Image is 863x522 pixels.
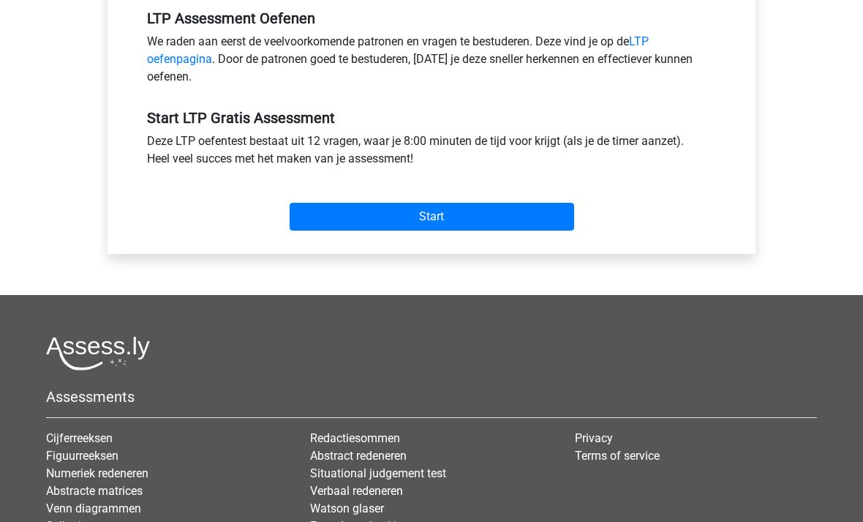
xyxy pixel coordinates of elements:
[310,485,403,499] a: Verbaal redeneren
[575,450,660,463] a: Terms of service
[575,432,613,446] a: Privacy
[46,337,150,371] img: Assessly logo
[147,10,716,28] h5: LTP Assessment Oefenen
[310,502,384,516] a: Watson glaser
[147,110,716,127] h5: Start LTP Gratis Assessment
[46,467,148,481] a: Numeriek redeneren
[310,467,446,481] a: Situational judgement test
[46,485,143,499] a: Abstracte matrices
[290,204,574,231] input: Start
[46,389,817,406] h5: Assessments
[46,450,118,463] a: Figuurreeksen
[136,133,727,174] div: Deze LTP oefentest bestaat uit 12 vragen, waar je 8:00 minuten de tijd voor krijgt (als je de tim...
[46,502,141,516] a: Venn diagrammen
[46,432,113,446] a: Cijferreeksen
[136,34,727,92] div: We raden aan eerst de veelvoorkomende patronen en vragen te bestuderen. Deze vind je op de . Door...
[310,450,407,463] a: Abstract redeneren
[310,432,400,446] a: Redactiesommen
